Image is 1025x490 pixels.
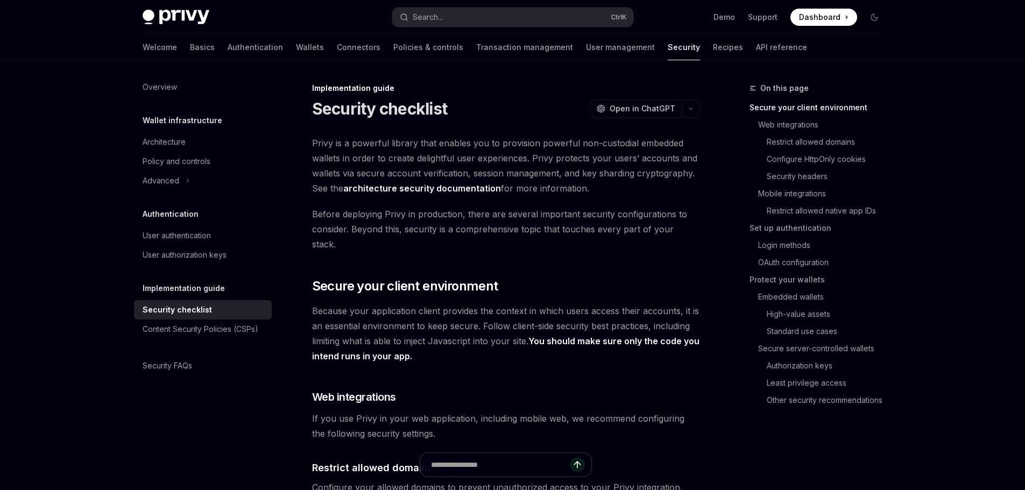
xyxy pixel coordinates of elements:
a: Mobile integrations [758,185,892,202]
div: Search... [413,11,443,24]
a: architecture security documentation [343,183,501,194]
a: Embedded wallets [758,288,892,306]
a: Authorization keys [767,357,892,374]
a: OAuth configuration [758,254,892,271]
a: Security FAQs [134,356,272,375]
img: dark logo [143,10,209,25]
a: Secure server-controlled wallets [758,340,892,357]
a: API reference [756,34,807,60]
div: Architecture [143,136,186,148]
div: User authentication [143,229,211,242]
a: Security [668,34,700,60]
a: Wallets [296,34,324,60]
div: Overview [143,81,177,94]
a: Policy and controls [134,152,272,171]
h5: Authentication [143,208,199,221]
span: Open in ChatGPT [610,103,675,114]
h1: Security checklist [312,99,448,118]
a: Security headers [767,168,892,185]
a: User management [586,34,655,60]
a: Least privilege access [767,374,892,392]
div: Advanced [143,174,179,187]
button: Send message [570,457,585,472]
a: High-value assets [767,306,892,323]
span: Web integrations [312,389,396,404]
a: Content Security Policies (CSPs) [134,319,272,339]
a: Authentication [228,34,283,60]
div: Security checklist [143,303,212,316]
span: Privy is a powerful library that enables you to provision powerful non-custodial embedded wallets... [312,136,700,196]
button: Search...CtrlK [392,8,633,27]
div: Content Security Policies (CSPs) [143,323,258,336]
div: User authorization keys [143,248,227,261]
a: Connectors [337,34,380,60]
span: Ctrl K [611,13,627,22]
div: Policy and controls [143,155,210,168]
a: Restrict allowed native app IDs [767,202,892,219]
a: Security checklist [134,300,272,319]
a: Recipes [713,34,743,60]
a: Welcome [143,34,177,60]
a: Policies & controls [393,34,463,60]
a: Configure HttpOnly cookies [767,151,892,168]
button: Toggle dark mode [866,9,883,26]
a: Support [748,12,777,23]
a: Dashboard [790,9,857,26]
a: Transaction management [476,34,573,60]
a: User authorization keys [134,245,272,265]
span: Because your application client provides the context in which users access their accounts, it is ... [312,303,700,364]
span: Dashboard [799,12,840,23]
a: Set up authentication [750,219,892,237]
a: Login methods [758,237,892,254]
a: Web integrations [758,116,892,133]
a: Architecture [134,132,272,152]
a: Overview [134,77,272,97]
div: Implementation guide [312,83,700,94]
span: On this page [760,82,809,95]
a: User authentication [134,226,272,245]
a: Protect your wallets [750,271,892,288]
a: Demo [713,12,735,23]
a: Basics [190,34,215,60]
button: Open in ChatGPT [590,100,682,118]
h5: Wallet infrastructure [143,114,222,127]
h5: Implementation guide [143,282,225,295]
a: Standard use cases [767,323,892,340]
a: Secure your client environment [750,99,892,116]
a: Other security recommendations [767,392,892,409]
span: Before deploying Privy in production, there are several important security configurations to cons... [312,207,700,252]
span: Secure your client environment [312,278,498,295]
a: Restrict allowed domains [767,133,892,151]
div: Security FAQs [143,359,192,372]
span: If you use Privy in your web application, including mobile web, we recommend configuring the foll... [312,411,700,441]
